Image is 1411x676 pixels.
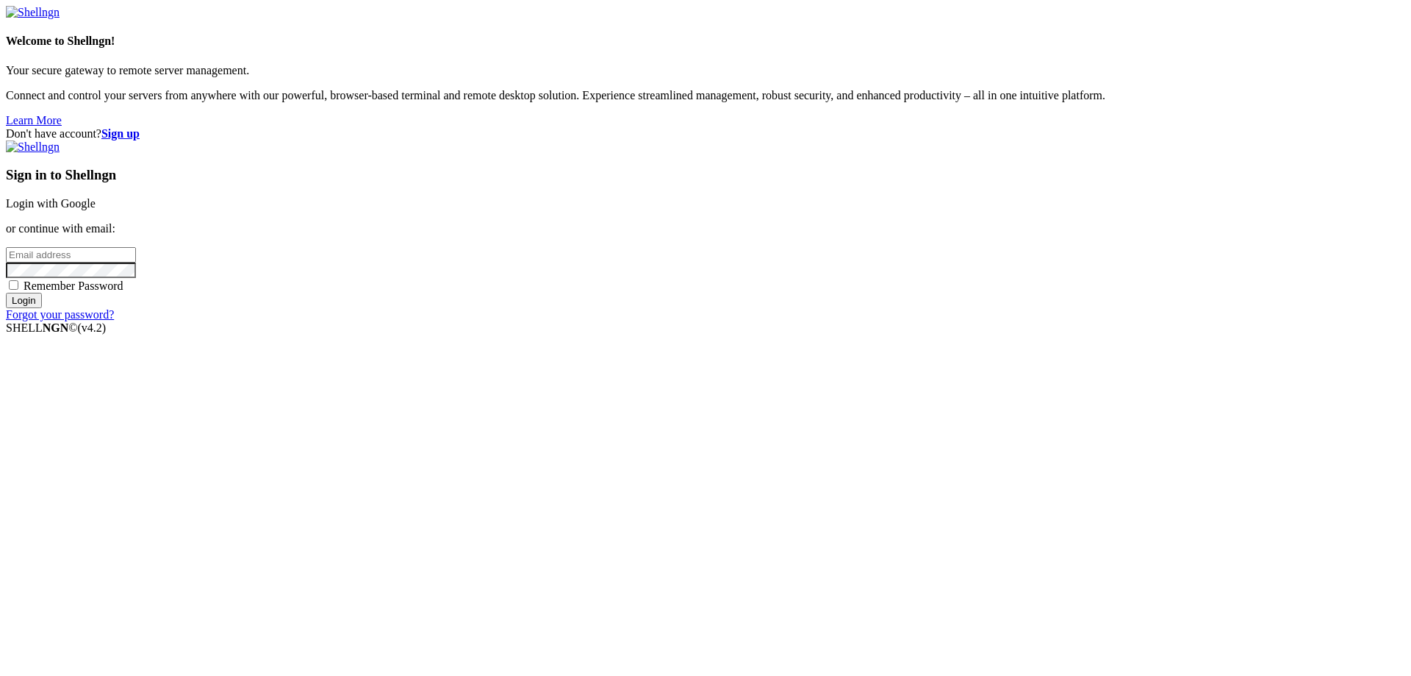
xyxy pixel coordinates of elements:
span: 4.2.0 [78,321,107,334]
a: Learn More [6,114,62,127]
a: Forgot your password? [6,308,114,321]
input: Login [6,293,42,308]
h3: Sign in to Shellngn [6,167,1405,183]
span: Remember Password [24,280,123,292]
div: Don't have account? [6,127,1405,140]
h4: Welcome to Shellngn! [6,35,1405,48]
p: or continue with email: [6,222,1405,235]
input: Email address [6,247,136,263]
a: Sign up [101,127,140,140]
img: Shellngn [6,6,60,19]
p: Connect and control your servers from anywhere with our powerful, browser-based terminal and remo... [6,89,1405,102]
span: SHELL © [6,321,106,334]
img: Shellngn [6,140,60,154]
b: NGN [43,321,69,334]
p: Your secure gateway to remote server management. [6,64,1405,77]
input: Remember Password [9,280,18,290]
a: Login with Google [6,197,96,210]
